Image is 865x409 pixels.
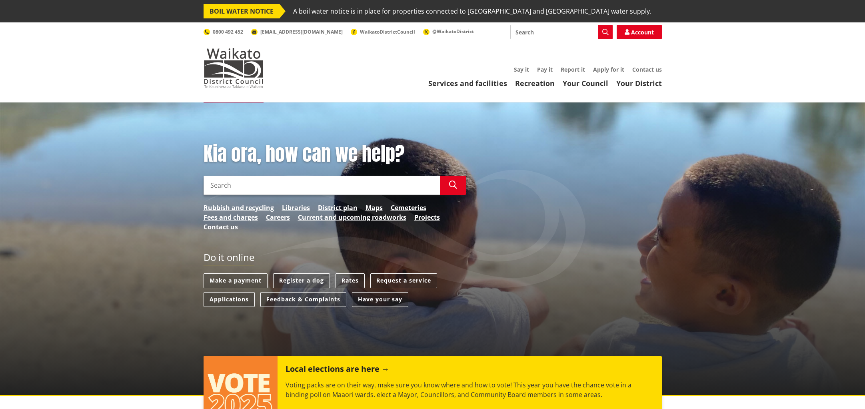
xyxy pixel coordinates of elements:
[213,28,243,35] span: 0800 492 452
[510,25,613,39] input: Search input
[366,203,383,213] a: Maps
[204,203,274,213] a: Rubbish and recycling
[204,176,440,195] input: Search input
[632,66,662,73] a: Contact us
[266,213,290,222] a: Careers
[286,364,389,376] h2: Local elections are here
[286,380,653,399] p: Voting packs are on their way, make sure you know where and how to vote! This year you have the c...
[293,4,651,18] span: A boil water notice is in place for properties connected to [GEOGRAPHIC_DATA] and [GEOGRAPHIC_DAT...
[561,66,585,73] a: Report it
[273,273,330,288] a: Register a dog
[204,48,264,88] img: Waikato District Council - Te Kaunihera aa Takiwaa o Waikato
[360,28,415,35] span: WaikatoDistrictCouncil
[432,28,474,35] span: @WaikatoDistrict
[414,213,440,222] a: Projects
[336,273,365,288] a: Rates
[282,203,310,213] a: Libraries
[204,28,243,35] a: 0800 492 452
[593,66,624,73] a: Apply for it
[563,78,608,88] a: Your Council
[260,292,346,307] a: Feedback & Complaints
[260,28,343,35] span: [EMAIL_ADDRESS][DOMAIN_NAME]
[204,222,238,232] a: Contact us
[204,273,268,288] a: Make a payment
[515,78,555,88] a: Recreation
[428,78,507,88] a: Services and facilities
[537,66,553,73] a: Pay it
[370,273,437,288] a: Request a service
[616,78,662,88] a: Your District
[204,292,255,307] a: Applications
[204,4,280,18] span: BOIL WATER NOTICE
[423,28,474,35] a: @WaikatoDistrict
[391,203,426,213] a: Cemeteries
[514,66,529,73] a: Say it
[251,28,343,35] a: [EMAIL_ADDRESS][DOMAIN_NAME]
[352,292,408,307] a: Have your say
[298,213,406,222] a: Current and upcoming roadworks
[204,213,258,222] a: Fees and charges
[204,142,466,166] h1: Kia ora, how can we help?
[351,28,415,35] a: WaikatoDistrictCouncil
[318,203,358,213] a: District plan
[204,252,254,266] h2: Do it online
[617,25,662,39] a: Account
